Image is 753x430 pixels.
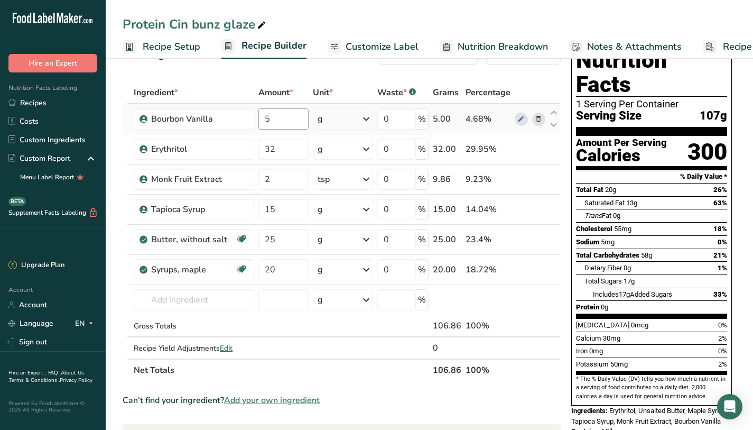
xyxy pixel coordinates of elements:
div: Custom Report [8,153,70,164]
span: Erythritol, Unsalted Butter, Maple Syrup, Tapioca Syrup, Monk Fruit Extract, Bourbon Vanilla [571,407,726,425]
span: Total Sugars [584,277,622,285]
span: Ingredients: [571,407,608,415]
span: 26% [713,186,727,194]
h1: Nutrition Facts [576,48,727,97]
div: g [318,233,323,246]
span: Percentage [466,86,510,99]
span: Ingredient [134,86,178,99]
span: Customize Label [346,40,419,54]
span: Edit [220,343,233,353]
div: Open Intercom Messenger [717,394,742,419]
button: Hire an Expert [8,54,97,72]
span: Total Carbohydrates [576,251,639,259]
div: Can't find your ingredient? [123,394,561,407]
div: Syrups, maple [151,263,235,276]
span: 17g [624,277,635,285]
div: 100% [466,319,510,332]
th: 100% [463,359,513,381]
span: Recipe Setup [143,40,200,54]
a: Language [8,314,53,333]
span: 107g [700,109,727,123]
th: 106.86 [431,359,463,381]
th: Net Totals [132,359,431,381]
div: 0 [433,342,461,354]
span: 17g [619,290,630,298]
div: Protein Cin bunz glaze [123,15,268,34]
span: Grams [433,86,459,99]
div: 18.72% [466,263,510,276]
span: Nutrition Breakdown [458,40,548,54]
span: 0mg [589,347,603,355]
div: Powered By FoodLabelMaker © 2025 All Rights Reserved [8,400,97,413]
span: 20g [605,186,616,194]
span: Calcium [576,334,601,342]
span: 13g [626,199,637,207]
span: Dietary Fiber [584,264,622,272]
div: Butter, without salt [151,233,235,246]
div: 106.86 [433,319,461,332]
span: 58g [641,251,652,259]
span: Fat [584,212,611,219]
span: Cholesterol [576,225,612,233]
div: 9.23% [466,173,510,186]
div: Calories [576,148,667,163]
div: Gross Totals [134,321,254,332]
span: Saturated Fat [584,199,625,207]
input: Add Ingredient [134,289,254,310]
span: 0% [718,347,727,355]
section: * The % Daily Value (DV) tells you how much a nutrient in a serving of food contributes to a dail... [576,375,727,401]
span: Notes & Attachments [587,40,682,54]
span: Potassium [576,360,609,368]
a: Notes & Attachments [569,35,682,59]
span: 2% [718,360,727,368]
span: Serving Size [576,109,642,123]
span: Amount [258,86,293,99]
span: 21% [713,251,727,259]
div: Upgrade Plan [8,260,64,271]
div: 1 Serving Per Container [576,99,727,109]
span: Includes Added Sugars [593,290,672,298]
a: Privacy Policy [60,377,92,384]
span: Iron [576,347,588,355]
div: tsp [318,173,330,186]
span: 5mg [601,238,615,246]
div: 15.00 [433,203,461,216]
section: % Daily Value * [576,170,727,183]
a: Hire an Expert . [8,369,46,377]
span: Total Fat [576,186,603,194]
span: 63% [713,199,727,207]
div: 300 [687,138,727,166]
a: Recipe Builder [221,34,306,59]
div: Tapioca Syrup [151,203,248,216]
div: 29.95% [466,143,510,155]
span: 0% [718,238,727,246]
span: 0g [601,303,608,311]
i: Trans [584,212,602,219]
span: 33% [713,290,727,298]
div: 20.00 [433,263,461,276]
span: 30mg [603,334,620,342]
div: Bourbon Vanilla [151,113,248,125]
div: Waste [377,86,416,99]
div: 4.68% [466,113,510,125]
a: Customize Label [328,35,419,59]
span: 18% [713,225,727,233]
div: Amount Per Serving [576,138,667,148]
div: 25.00 [433,233,461,246]
div: 9.86 [433,173,461,186]
a: About Us . [8,369,84,384]
span: 2% [718,334,727,342]
div: 5.00 [433,113,461,125]
div: 23.4% [466,233,510,246]
a: Recipe Setup [123,35,200,59]
span: Sodium [576,238,599,246]
div: Monk Fruit Extract [151,173,248,186]
span: 55mg [614,225,631,233]
span: 50mg [610,360,628,368]
div: BETA [8,197,26,206]
span: 0mcg [631,321,648,329]
a: Terms & Conditions . [9,377,60,384]
div: g [318,143,323,155]
div: g [318,294,323,306]
div: Erythritol [151,143,248,155]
